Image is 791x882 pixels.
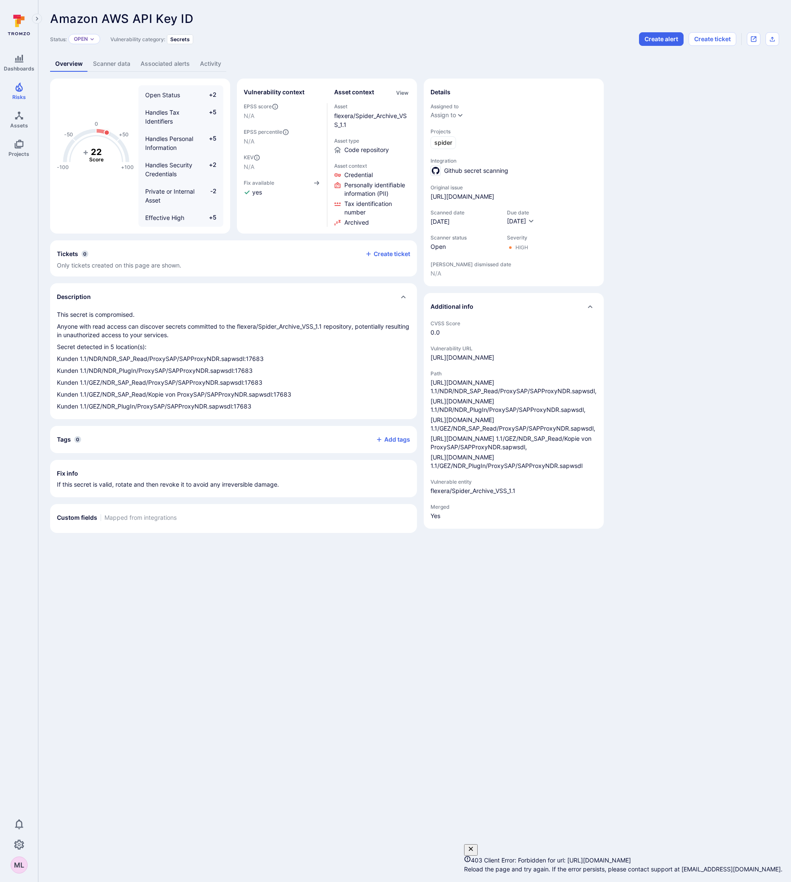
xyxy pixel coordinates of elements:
h2: Tickets [57,250,78,258]
span: +2 [200,161,217,178]
a: [EMAIL_ADDRESS][DOMAIN_NAME] [681,865,781,873]
span: Code repository [344,146,389,154]
span: Projects [431,128,597,135]
div: High [515,244,528,251]
div: Collapse [424,293,604,320]
a: Scanner data [88,56,135,72]
span: Click to view evidence [344,218,369,227]
a: Activity [195,56,226,72]
span: Amazon AWS API Key ID [50,11,194,26]
i: Expand navigation menu [34,15,40,23]
span: +5 [200,108,217,126]
span: flexera/Spider_Archive_VSS_1.1 [431,487,597,495]
h2: Description [57,293,91,301]
text: -100 [57,164,69,170]
h2: Vulnerability context [244,88,304,96]
span: Private or Internal Asset [145,188,194,204]
a: [URL][DOMAIN_NAME] 1.1/GEZ/NDR_SAP_Read/ProxySAP/SAPProxyNDR.sapwsdl [431,416,594,432]
text: -50 [64,132,73,138]
span: Vulnerable entity [431,479,597,485]
span: Open Status [145,91,180,99]
button: Create ticket [365,250,410,258]
button: Open [74,36,88,42]
span: Click to view evidence [344,181,411,198]
button: Expand dropdown [90,37,95,42]
h2: Additional info [431,302,473,311]
h2: Tags [57,435,71,444]
span: Dashboards [4,65,34,72]
h2: Asset context [334,88,374,96]
span: Handles Tax Identifiers [145,109,180,125]
div: Export as CSV [766,32,779,46]
a: [URL][DOMAIN_NAME] [431,353,494,362]
a: [URL][DOMAIN_NAME] 1.1/NDR/NDR_PlugIn/ProxySAP/SAPProxyNDR.sapwsdl [431,397,584,413]
p: This secret is compromised. [57,310,410,319]
span: 0 [74,436,81,443]
span: Status: [50,36,67,42]
span: N/A [244,112,320,120]
text: +100 [121,164,134,170]
span: Github secret scanning [444,166,508,175]
a: [URL][DOMAIN_NAME] 1.1/NDR/NDR_SAP_Read/ProxySAP/SAPProxyNDR.sapwsdl [431,379,595,395]
span: Click to view evidence [344,171,373,179]
button: Expand dropdown [457,112,464,118]
div: Click to view all asset context details [394,88,410,97]
h2: Fix info [57,469,78,478]
span: Merged [431,504,597,510]
button: Add tags [369,433,410,446]
span: EPSS score [244,103,320,110]
section: fix info card [50,460,417,497]
span: Reload the page and try again. If the error persists, please contact support at . [464,865,783,873]
span: CVSS Score [431,320,597,327]
div: Collapse description [50,283,417,310]
text: +50 [119,132,129,138]
a: Associated alerts [135,56,195,72]
div: Due date field [507,209,535,226]
span: N/A [244,163,320,171]
span: Scanner status [431,234,498,241]
span: -2 [200,187,217,205]
span: Effective High [145,214,184,221]
div: Open original issue [747,32,760,46]
span: Mapped from integrations [104,513,177,522]
span: Vulnerability URL [431,345,597,352]
p: Anyone with read access can discover secrets committed to the flexera/Spider_Archive_VSS_1.1 repo... [57,322,410,339]
span: Asset [334,103,411,110]
button: Create alert [639,32,684,46]
span: 403 Client Error: Forbidden for url: [URL][DOMAIN_NAME] [464,856,631,865]
section: tickets card [50,240,417,276]
text: 0 [95,121,98,127]
span: Assets [10,122,28,129]
span: Handles Security Credentials [145,161,192,178]
span: Only tickets created on this page are shown. [57,262,181,269]
section: custom fields card [50,504,417,533]
span: [DATE] [431,217,498,226]
div: Assign to [431,112,456,118]
span: Scanned date [431,209,498,216]
span: Risks [12,94,26,100]
span: N/A [431,269,597,278]
p: If this secret is valid, rotate and then revoke it to avoid any irreversible damage. [57,480,410,489]
span: N/A [244,137,320,146]
span: +5 [200,213,217,222]
span: yes [252,188,262,197]
a: [URL][DOMAIN_NAME] 1.1/GEZ/NDR_SAP_Read/Kopie von ProxySAP/SAPProxyNDR.sapwsdl [431,435,591,451]
div: Martin Löwenberg [11,857,28,874]
div: Vulnerability tabs [50,56,779,72]
p: Kunden 1.1/GEZ/NDR_PlugIn/ProxySAP/SAPProxyNDR.sapwsdl:17683 [57,402,410,411]
g: The vulnerability score is based on the parameters defined in the settings [79,147,113,163]
span: [PERSON_NAME] dismissed date [431,261,597,268]
a: Overview [50,56,88,72]
span: KEV [244,154,320,161]
tspan: + [83,147,89,157]
section: additional info card [424,293,604,529]
a: [URL][DOMAIN_NAME] 1.1/GEZ/NDR_PlugIn/ProxySAP/SAPProxyNDR.sapwsdl [431,454,583,469]
p: Secret detected in 5 location(s): [57,343,410,351]
button: [DATE] [507,217,535,226]
span: spider [434,138,452,147]
button: View [394,90,410,96]
span: Handles Personal Information [145,135,193,151]
span: [DATE] [507,217,526,225]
